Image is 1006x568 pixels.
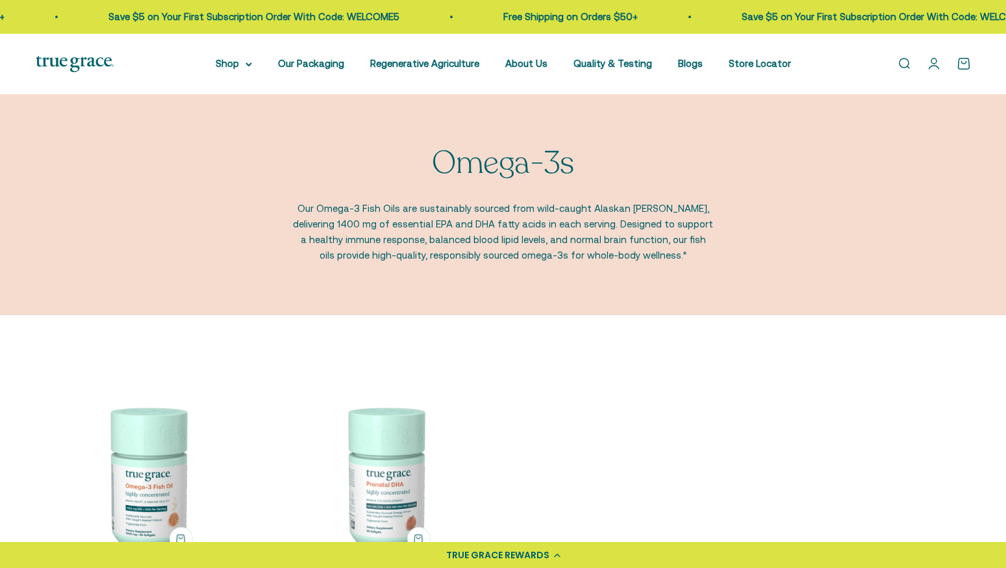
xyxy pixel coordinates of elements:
a: Blogs [678,58,703,69]
a: Our Packaging [278,58,344,69]
a: Regenerative Agriculture [370,58,479,69]
p: Save $5 on Your First Subscription Order With Code: WELCOME5 [107,9,398,25]
a: Free Shipping on Orders $50+ [502,11,636,22]
button: + Quick add [170,527,193,550]
summary: Shop [216,56,252,71]
div: TRUE GRACE REWARDS [446,549,549,562]
p: Our Omega-3 Fish Oils are sustainably sourced from wild-caught Alaskan [PERSON_NAME], delivering ... [292,201,714,263]
a: Store Locator [729,58,791,69]
a: About Us [505,58,547,69]
button: + Quick add [407,527,431,550]
p: Omega-3s [432,146,573,181]
a: Quality & Testing [573,58,652,69]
